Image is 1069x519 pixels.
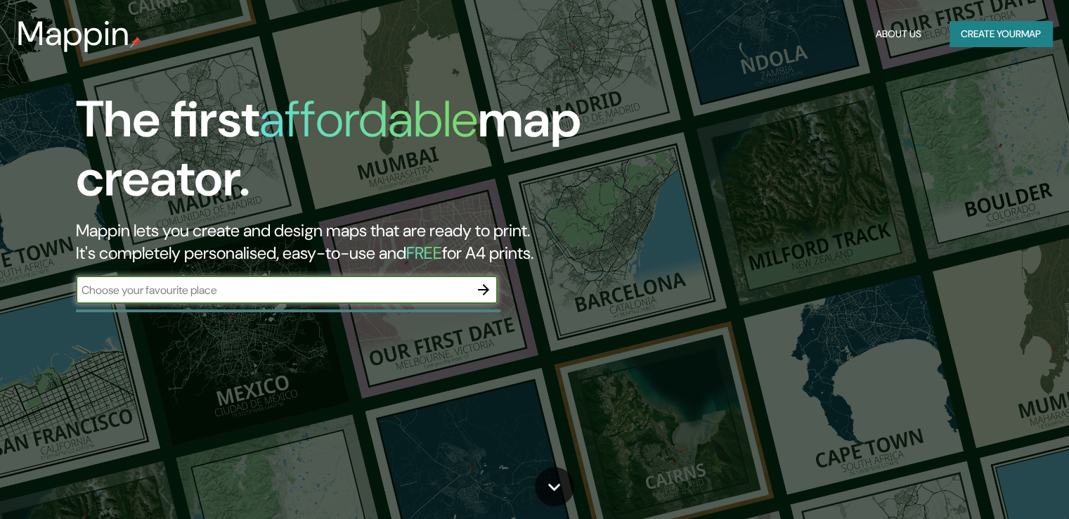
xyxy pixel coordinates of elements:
button: About Us [870,21,927,47]
button: Create yourmap [950,21,1052,47]
input: Choose your favourite place [76,282,469,298]
h1: affordable [259,86,478,152]
h2: Mappin lets you create and design maps that are ready to print. It's completely personalised, eas... [76,219,611,264]
h5: FREE [406,242,442,264]
h1: The first map creator. [76,90,611,219]
img: mappin-pin [130,37,141,48]
h3: Mappin [17,14,130,53]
